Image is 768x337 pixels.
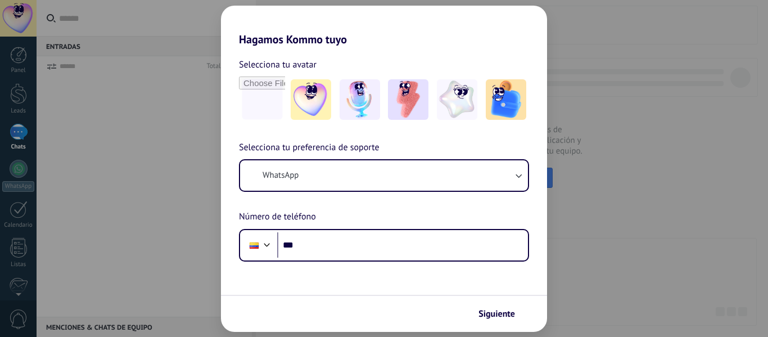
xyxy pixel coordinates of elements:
[240,160,528,191] button: WhatsApp
[221,6,547,46] h2: Hagamos Kommo tuyo
[340,79,380,120] img: -2.jpeg
[243,233,265,257] div: Colombia: + 57
[486,79,526,120] img: -5.jpeg
[473,304,530,323] button: Siguiente
[263,170,299,181] span: WhatsApp
[437,79,477,120] img: -4.jpeg
[239,141,380,155] span: Selecciona tu preferencia de soporte
[239,57,317,72] span: Selecciona tu avatar
[478,310,515,318] span: Siguiente
[239,210,316,224] span: Número de teléfono
[291,79,331,120] img: -1.jpeg
[388,79,428,120] img: -3.jpeg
